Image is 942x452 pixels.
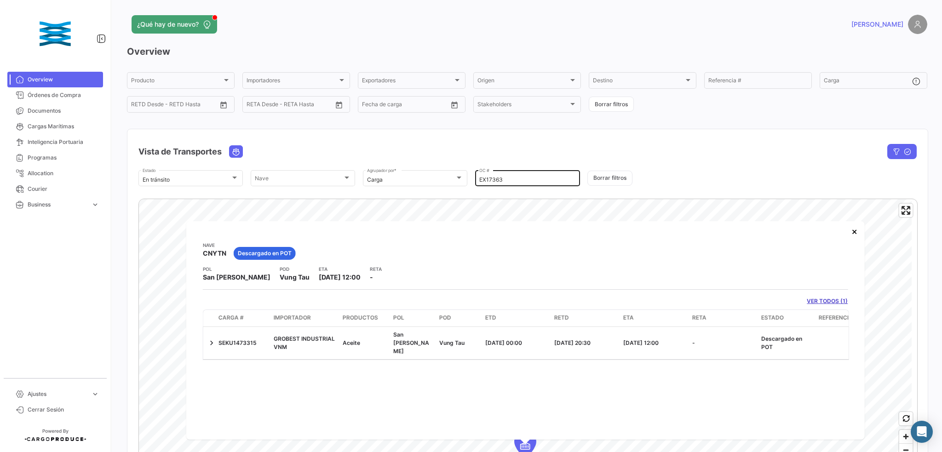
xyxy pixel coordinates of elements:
[131,79,222,85] span: Producto
[339,310,390,326] datatable-header-cell: Productos
[620,310,689,326] datatable-header-cell: ETA
[370,273,373,281] span: -
[319,273,361,281] span: [DATE] 12:00
[28,390,87,398] span: Ajustes
[143,176,170,183] mat-select-trigger: En tránsito
[138,145,222,158] h4: Vista de Transportes
[362,79,453,85] span: Exportadores
[589,97,634,112] button: Borrar filtros
[28,122,99,131] span: Cargas Marítimas
[367,176,383,183] mat-select-trigger: Carga
[7,134,103,150] a: Inteligencia Portuaria
[274,314,311,322] span: Importador
[91,200,99,209] span: expand_more
[28,200,87,209] span: Business
[554,314,569,322] span: RETD
[343,339,360,346] span: Aceite
[132,15,217,34] button: ¿Qué hay de nuevo?
[761,335,802,350] span: Descargado en POT
[91,390,99,398] span: expand_more
[28,75,99,84] span: Overview
[819,314,853,322] span: Referencia
[218,339,266,347] div: SEKU1473315
[593,79,684,85] span: Destino
[217,98,230,112] button: Open calendar
[7,103,103,119] a: Documentos
[7,87,103,103] a: Órdenes de Compra
[385,103,426,109] input: Hasta
[28,138,99,146] span: Inteligencia Portuaria
[255,177,343,183] span: Nave
[899,204,913,217] button: Enter fullscreen
[203,241,226,249] app-card-info-title: Nave
[270,103,310,109] input: Hasta
[32,11,78,57] img: customer_38.png
[899,430,913,443] button: Zoom in
[758,310,815,326] datatable-header-cell: Estado
[623,314,634,322] span: ETA
[343,314,378,322] span: Productos
[28,185,99,193] span: Courier
[587,171,632,186] button: Borrar filtros
[7,166,103,181] a: Allocation
[230,146,242,157] button: Ocean
[439,339,465,346] span: Vung Tau
[370,265,382,273] app-card-info-title: RETA
[551,310,620,326] datatable-header-cell: RETD
[270,310,339,326] datatable-header-cell: Importador
[28,406,99,414] span: Cerrar Sesión
[218,314,244,322] span: Carga #
[280,265,310,273] app-card-info-title: POD
[448,98,461,112] button: Open calendar
[7,119,103,134] a: Cargas Marítimas
[28,169,99,177] span: Allocation
[154,103,195,109] input: Hasta
[203,249,226,258] span: CNYTN
[485,314,496,322] span: ETD
[851,20,903,29] span: [PERSON_NAME]
[131,103,148,109] input: Desde
[28,91,99,99] span: Órdenes de Compra
[807,297,848,305] a: VER TODOS (1)
[477,103,569,109] span: Stakeholders
[247,103,263,109] input: Desde
[280,273,310,282] span: Vung Tau
[7,72,103,87] a: Overview
[485,339,522,346] span: [DATE] 00:00
[436,310,482,326] datatable-header-cell: POD
[908,15,927,34] img: placeholder-user.png
[137,20,199,29] span: ¿Qué hay de nuevo?
[332,98,346,112] button: Open calendar
[247,79,338,85] span: Importadores
[689,310,758,326] datatable-header-cell: RETA
[393,331,429,355] span: San [PERSON_NAME]
[692,314,706,322] span: RETA
[482,310,551,326] datatable-header-cell: ETD
[319,265,361,273] app-card-info-title: ETA
[215,310,270,326] datatable-header-cell: Carga #
[203,265,270,273] app-card-info-title: POL
[911,421,933,443] div: Abrir Intercom Messenger
[7,150,103,166] a: Programas
[623,339,659,346] span: [DATE] 12:00
[7,181,103,197] a: Courier
[692,339,695,346] span: -
[554,339,591,346] span: [DATE] 20:30
[127,45,927,58] h3: Overview
[815,310,873,326] datatable-header-cell: Referencia
[28,154,99,162] span: Programas
[362,103,379,109] input: Desde
[203,273,270,282] span: San [PERSON_NAME]
[393,314,404,322] span: POL
[28,107,99,115] span: Documentos
[477,79,569,85] span: Origen
[845,222,863,240] button: Close popup
[390,310,436,326] datatable-header-cell: POL
[238,249,292,257] span: Descargado en POT
[761,314,784,322] span: Estado
[274,335,335,350] span: GROBEST INDUSTRIAL VNM
[439,314,451,322] span: POD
